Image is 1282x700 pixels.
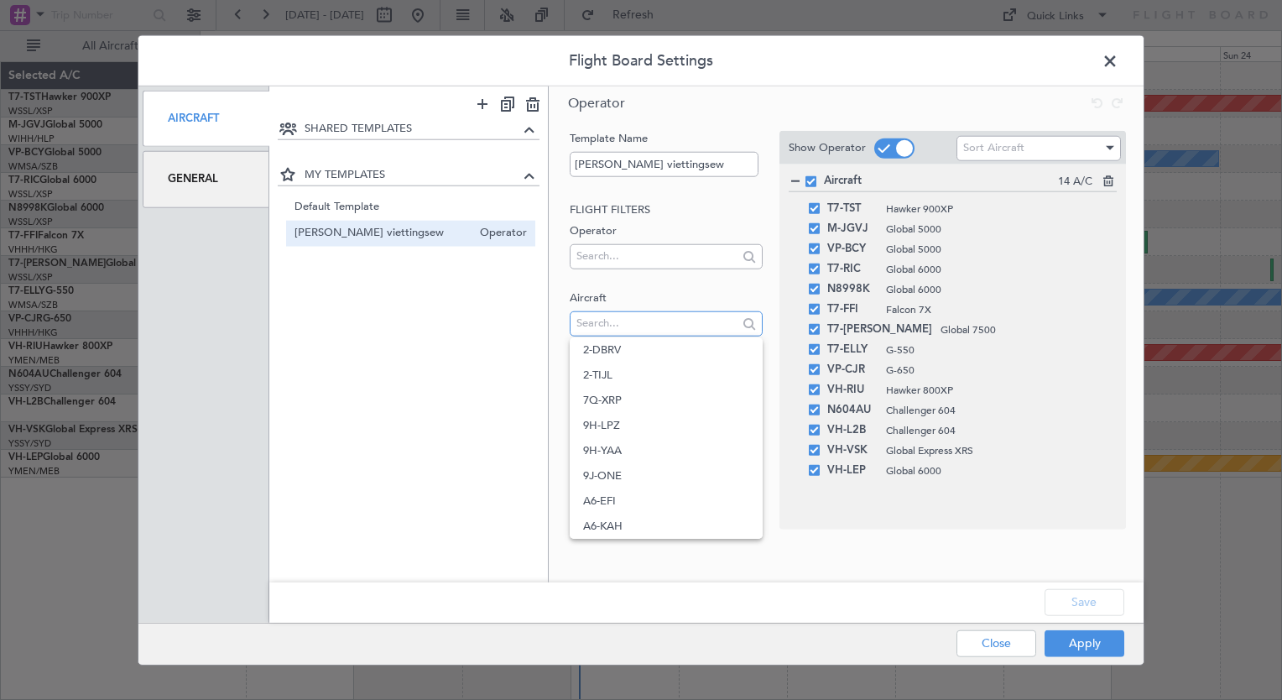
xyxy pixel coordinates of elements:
[583,488,748,514] span: A6-EFI
[570,131,762,148] label: Template Name
[583,337,748,363] span: 2-DBRV
[824,173,1058,190] span: Aircraft
[472,224,527,242] span: Operator
[886,201,1101,217] span: Hawker 900XP
[583,463,748,488] span: 9J-ONE
[827,259,878,279] span: T7-RIC
[886,242,1101,257] span: Global 5000
[886,262,1101,277] span: Global 6000
[576,243,737,269] input: Search...
[886,423,1101,438] span: Challenger 604
[886,282,1101,297] span: Global 6000
[941,322,1101,337] span: Global 7500
[963,140,1024,155] span: Sort Aircraft
[583,438,748,463] span: 9H-YAA
[583,388,748,413] span: 7Q-XRP
[1045,629,1124,656] button: Apply
[827,340,878,360] span: T7-ELLY
[583,413,748,438] span: 9H-LPZ
[956,629,1036,656] button: Close
[1058,174,1092,191] span: 14 A/C
[305,166,520,183] span: MY TEMPLATES
[886,342,1101,358] span: G-550
[827,219,878,239] span: M-JGVJ
[583,514,748,539] span: A6-KAH
[827,441,878,461] span: VH-VSK
[827,239,878,259] span: VP-BCY
[570,223,762,240] label: Operator
[827,461,878,481] span: VH-LEP
[886,363,1101,378] span: G-650
[576,311,737,336] input: Search...
[568,94,625,112] span: Operator
[886,222,1101,237] span: Global 5000
[570,290,762,307] label: Aircraft
[827,421,878,441] span: VH-L2B
[886,302,1101,317] span: Falcon 7X
[305,121,520,138] span: SHARED TEMPLATES
[827,199,878,219] span: T7-TST
[827,279,878,300] span: N8998K
[294,198,528,216] span: Default Template
[827,320,932,340] span: T7-[PERSON_NAME]
[886,383,1101,398] span: Hawker 800XP
[570,201,762,218] h2: Flight filters
[886,443,1101,458] span: Global Express XRS
[143,151,269,207] div: General
[886,463,1101,478] span: Global 6000
[827,300,878,320] span: T7-FFI
[138,36,1144,86] header: Flight Board Settings
[294,224,472,242] span: [PERSON_NAME] viettingsew
[789,139,866,156] label: Show Operator
[143,91,269,147] div: Aircraft
[827,400,878,421] span: N604AU
[827,380,878,400] span: VH-RIU
[827,360,878,380] span: VP-CJR
[583,363,748,388] span: 2-TIJL
[886,403,1101,418] span: Challenger 604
